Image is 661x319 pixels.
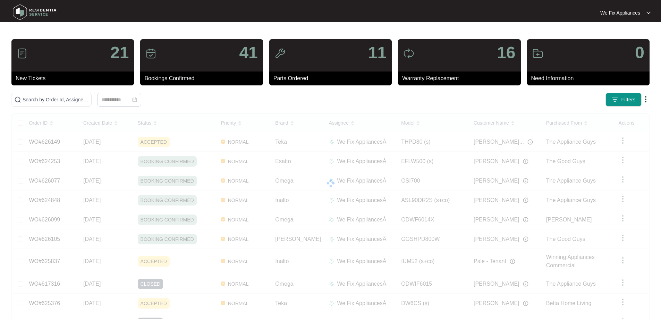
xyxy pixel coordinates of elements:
[642,95,650,103] img: dropdown arrow
[646,11,651,15] img: dropdown arrow
[17,48,28,59] img: icon
[621,96,636,103] span: Filters
[23,96,88,103] input: Search by Order Id, Assignee Name, Customer Name, Brand and Model
[611,96,618,103] img: filter icon
[274,48,286,59] img: icon
[144,74,263,83] p: Bookings Confirmed
[532,48,543,59] img: icon
[497,44,515,61] p: 16
[403,48,414,59] img: icon
[239,44,257,61] p: 41
[110,44,129,61] p: 21
[605,93,642,107] button: filter iconFilters
[600,9,640,16] p: We Fix Appliances
[16,74,134,83] p: New Tickets
[10,2,59,23] img: residentia service logo
[368,44,387,61] p: 11
[145,48,156,59] img: icon
[635,44,644,61] p: 0
[402,74,520,83] p: Warranty Replacement
[273,74,392,83] p: Parts Ordered
[531,74,650,83] p: Need Information
[14,96,21,103] img: search-icon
